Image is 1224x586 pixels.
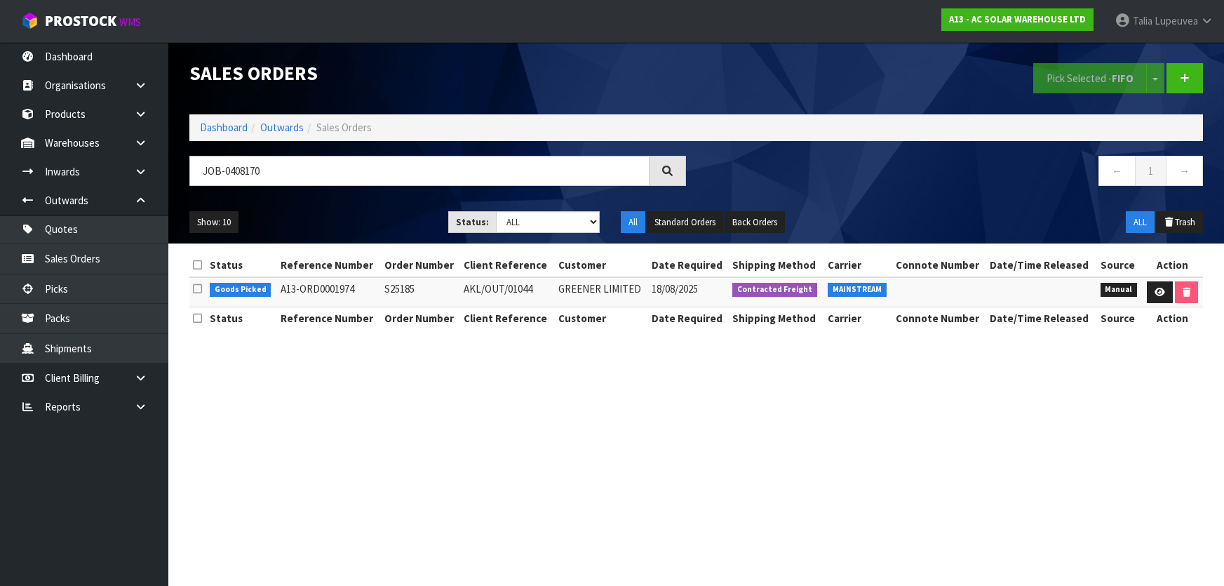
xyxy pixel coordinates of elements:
[725,211,785,234] button: Back Orders
[707,156,1204,190] nav: Page navigation
[1112,72,1134,85] strong: FIFO
[732,283,817,297] span: Contracted Freight
[555,307,648,330] th: Customer
[1133,14,1152,27] span: Talia
[381,254,460,277] th: Order Number
[555,254,648,277] th: Customer
[1101,283,1138,297] span: Manual
[824,307,892,330] th: Carrier
[1155,14,1198,27] span: Lupeuvea
[729,307,824,330] th: Shipping Method
[277,307,381,330] th: Reference Number
[21,12,39,29] img: cube-alt.png
[1097,254,1143,277] th: Source
[1156,211,1203,234] button: Trash
[277,277,381,307] td: A13-ORD0001974
[647,211,723,234] button: Standard Orders
[1135,156,1166,186] a: 1
[460,307,554,330] th: Client Reference
[381,277,460,307] td: S25185
[1143,307,1203,330] th: Action
[189,211,238,234] button: Show: 10
[1126,211,1155,234] button: ALL
[210,283,271,297] span: Goods Picked
[1143,254,1203,277] th: Action
[729,254,824,277] th: Shipping Method
[460,254,554,277] th: Client Reference
[941,8,1094,31] a: A13 - AC SOLAR WAREHOUSE LTD
[986,254,1096,277] th: Date/Time Released
[1033,63,1147,93] button: Pick Selected -FIFO
[986,307,1096,330] th: Date/Time Released
[648,254,729,277] th: Date Required
[45,12,116,30] span: ProStock
[949,13,1086,25] strong: A13 - AC SOLAR WAREHOUSE LTD
[648,307,729,330] th: Date Required
[119,15,141,29] small: WMS
[189,63,686,84] h1: Sales Orders
[316,121,372,134] span: Sales Orders
[621,211,645,234] button: All
[460,277,554,307] td: AKL/OUT/01044
[824,254,892,277] th: Carrier
[260,121,304,134] a: Outwards
[892,307,986,330] th: Connote Number
[892,254,986,277] th: Connote Number
[1098,156,1136,186] a: ←
[1166,156,1203,186] a: →
[200,121,248,134] a: Dashboard
[206,307,277,330] th: Status
[652,282,698,295] span: 18/08/2025
[828,283,887,297] span: MAINSTREAM
[1097,307,1143,330] th: Source
[189,156,650,186] input: Search sales orders
[381,307,460,330] th: Order Number
[555,277,648,307] td: GREENER LIMITED
[456,216,489,228] strong: Status:
[206,254,277,277] th: Status
[277,254,381,277] th: Reference Number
